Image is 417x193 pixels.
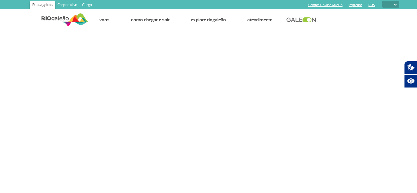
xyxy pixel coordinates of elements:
button: Abrir recursos assistivos. [404,74,417,88]
a: Compra On-line GaleOn [308,3,343,7]
a: Cargo [80,1,94,10]
div: Plugin de acessibilidade da Hand Talk. [404,61,417,88]
a: Imprensa [349,3,362,7]
a: Voos [99,17,110,23]
a: Passageiros [30,1,55,10]
a: Corporativo [55,1,80,10]
a: Como chegar e sair [131,17,170,23]
button: Abrir tradutor de língua de sinais. [404,61,417,74]
a: RQS [368,3,375,7]
a: Atendimento [247,17,273,23]
a: Explore RIOgaleão [191,17,226,23]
